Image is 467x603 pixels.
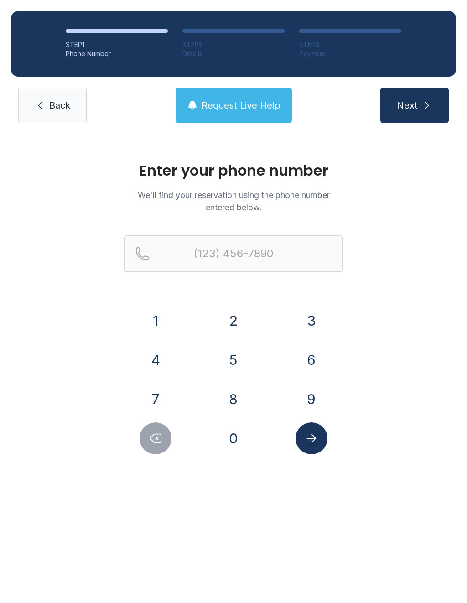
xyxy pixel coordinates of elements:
[66,49,168,58] div: Phone Number
[299,40,401,49] div: STEP 3
[218,383,249,415] button: 8
[296,344,327,376] button: 6
[140,305,171,337] button: 1
[140,422,171,454] button: Delete number
[296,383,327,415] button: 9
[182,40,285,49] div: STEP 2
[124,163,343,178] h1: Enter your phone number
[124,189,343,213] p: We'll find your reservation using the phone number entered below.
[140,344,171,376] button: 4
[49,99,70,112] span: Back
[202,99,280,112] span: Request Live Help
[299,49,401,58] div: Payment
[296,305,327,337] button: 3
[218,305,249,337] button: 2
[397,99,418,112] span: Next
[124,235,343,272] input: Reservation phone number
[182,49,285,58] div: Details
[218,344,249,376] button: 5
[66,40,168,49] div: STEP 1
[218,422,249,454] button: 0
[140,383,171,415] button: 7
[296,422,327,454] button: Submit lookup form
